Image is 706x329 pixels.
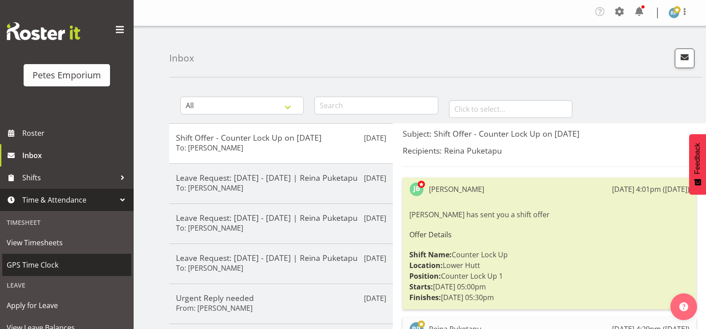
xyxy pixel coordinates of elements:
[2,294,131,317] a: Apply for Leave
[176,173,386,183] h5: Leave Request: [DATE] - [DATE] | Reina Puketapu
[176,223,243,232] h6: To: [PERSON_NAME]
[403,146,696,155] h5: Recipients: Reina Puketapu
[409,260,443,270] strong: Location:
[2,232,131,254] a: View Timesheets
[314,97,438,114] input: Search
[176,133,386,142] h5: Shift Offer - Counter Lock Up on [DATE]
[176,293,386,303] h5: Urgent Reply needed
[409,282,433,292] strong: Starts:
[364,173,386,183] p: [DATE]
[409,250,452,260] strong: Shift Name:
[364,213,386,223] p: [DATE]
[7,299,127,312] span: Apply for Leave
[429,184,484,195] div: [PERSON_NAME]
[689,134,706,195] button: Feedback - Show survey
[694,143,702,174] span: Feedback
[409,292,441,302] strong: Finishes:
[22,171,116,184] span: Shifts
[364,293,386,304] p: [DATE]
[176,183,243,192] h6: To: [PERSON_NAME]
[409,182,424,196] img: jodine-bunn132.jpg
[2,213,131,232] div: Timesheet
[22,126,129,140] span: Roster
[22,149,129,162] span: Inbox
[176,213,386,223] h5: Leave Request: [DATE] - [DATE] | Reina Puketapu
[2,276,131,294] div: Leave
[2,254,131,276] a: GPS Time Clock
[364,253,386,264] p: [DATE]
[449,100,572,118] input: Click to select...
[7,236,127,249] span: View Timesheets
[612,184,690,195] div: [DATE] 4:01pm ([DATE])
[669,8,679,18] img: reina-puketapu721.jpg
[7,22,80,40] img: Rosterit website logo
[403,129,696,138] h5: Subject: Shift Offer - Counter Lock Up on [DATE]
[7,258,127,272] span: GPS Time Clock
[176,304,253,313] h6: From: [PERSON_NAME]
[22,193,116,207] span: Time & Attendance
[176,264,243,272] h6: To: [PERSON_NAME]
[409,207,690,305] div: [PERSON_NAME] has sent you a shift offer Counter Lock Up Lower Hutt Counter Lock Up 1 [DATE] 05:0...
[176,253,386,263] h5: Leave Request: [DATE] - [DATE] | Reina Puketapu
[409,271,441,281] strong: Position:
[409,231,690,239] h6: Offer Details
[176,143,243,152] h6: To: [PERSON_NAME]
[679,302,688,311] img: help-xxl-2.png
[33,69,101,82] div: Petes Emporium
[169,53,194,63] h4: Inbox
[364,133,386,143] p: [DATE]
